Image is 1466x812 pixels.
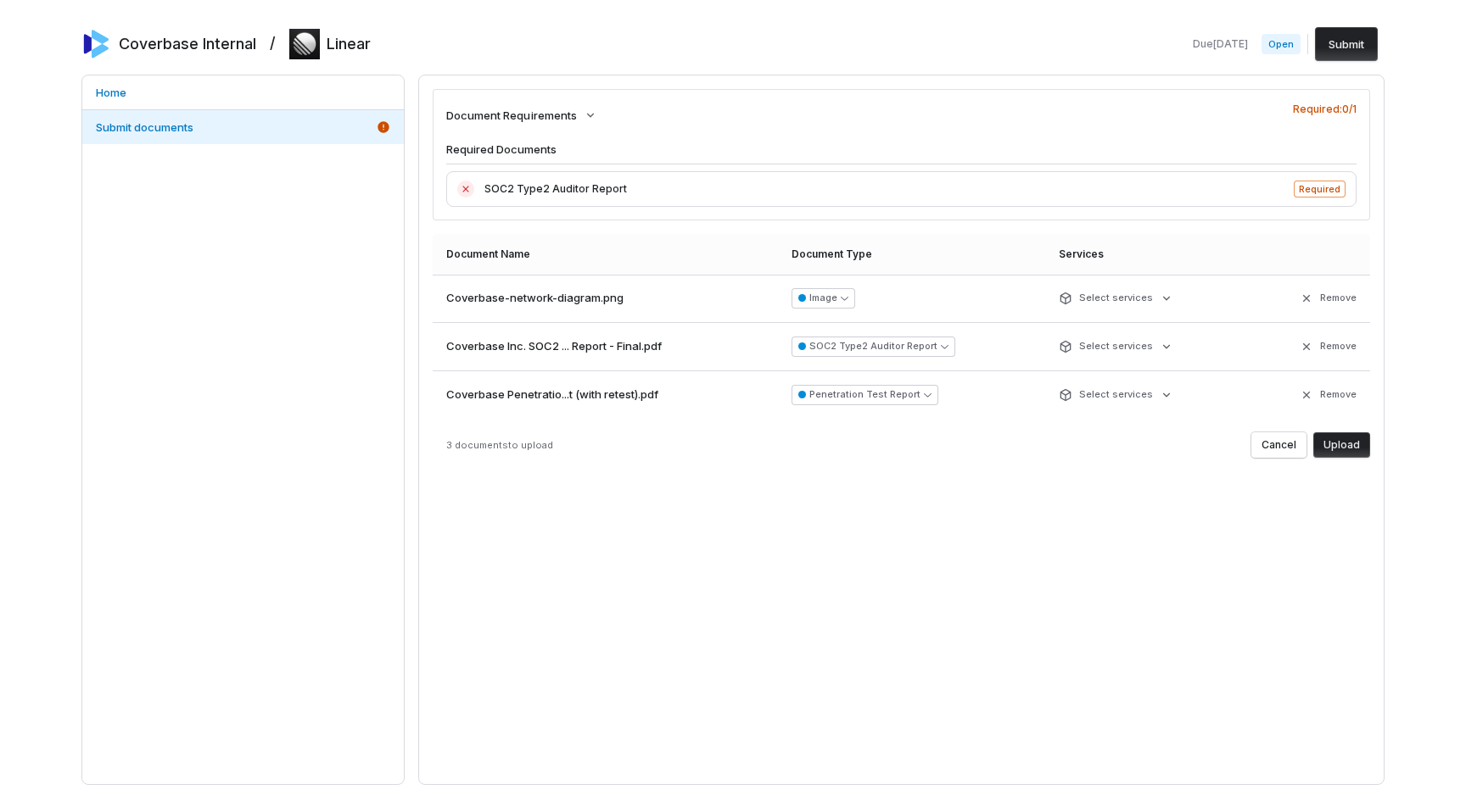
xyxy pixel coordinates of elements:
h2: Linear [327,33,371,55]
span: Due [DATE] [1193,37,1248,51]
button: Select services [1054,380,1178,410]
span: Coverbase Penetratio...t (with retest).pdf [446,387,658,403]
h2: / [270,29,276,54]
button: Image [792,288,855,309]
button: SOC2 Type2 Auditor Report [792,336,955,357]
th: Document Type [781,234,1049,275]
button: Penetration Test Report [792,385,938,405]
button: Remove [1295,380,1362,410]
h4: Required Documents [446,142,1357,164]
span: Coverbase Inc. SOC2 ... Report - Final.pdf [446,338,662,355]
th: Document Name [433,234,781,275]
button: Upload [1313,432,1370,458]
button: Remove [1295,331,1362,362]
button: Cancel [1251,432,1307,458]
button: Submit [1315,27,1378,61]
h2: Coverbase Internal [119,33,256,55]
span: Required [1294,181,1346,197]
button: Document Requirements [441,97,602,133]
span: Open [1262,34,1301,54]
span: Coverbase-network-diagram.png [446,290,624,307]
a: Submit documents [82,110,404,144]
th: Services [1049,234,1245,275]
span: Required: 0 / 1 [1293,103,1357,116]
span: SOC2 Type2 Auditor Report [484,181,1284,197]
button: Select services [1054,331,1178,362]
button: Select services [1054,283,1178,314]
button: Remove [1295,283,1362,314]
span: Submit documents [96,120,193,134]
span: 3 documents to upload [446,439,553,451]
a: Home [82,75,404,109]
span: Document Requirements [446,108,577,123]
